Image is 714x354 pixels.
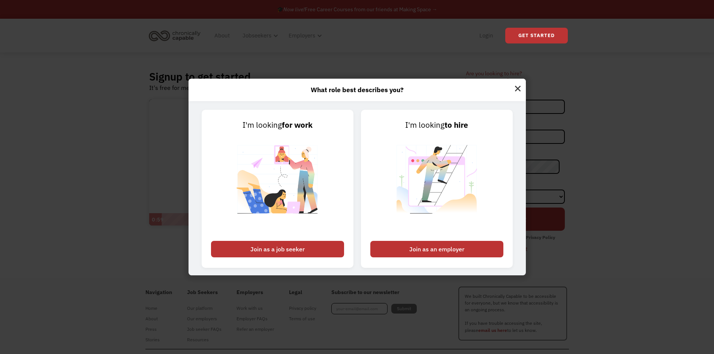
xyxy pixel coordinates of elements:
div: Jobseekers [242,31,271,40]
a: home [147,27,206,44]
div: I'm looking [370,119,503,131]
img: Chronically Capable Personalized Job Matching [231,131,324,237]
a: About [210,24,234,48]
a: Login [475,24,498,48]
div: Join as a job seeker [211,241,344,257]
a: I'm lookingto hireJoin as an employer [361,110,513,268]
strong: for work [282,120,313,130]
strong: What role best describes you? [311,85,404,94]
a: Get Started [505,28,568,43]
div: I'm looking [211,119,344,131]
img: Chronically Capable logo [147,27,203,44]
div: Join as an employer [370,241,503,257]
div: Employers [289,31,315,40]
div: Employers [284,24,324,48]
div: Jobseekers [238,24,280,48]
a: I'm lookingfor workJoin as a job seeker [202,110,353,268]
strong: to hire [445,120,468,130]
